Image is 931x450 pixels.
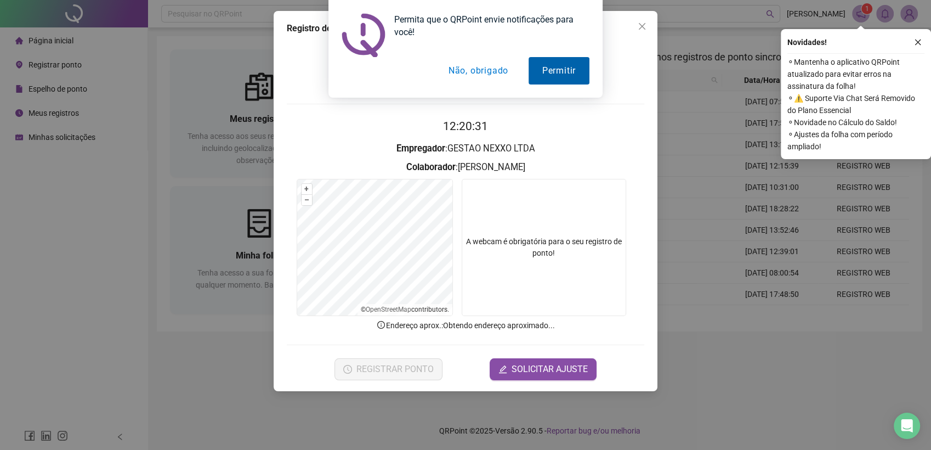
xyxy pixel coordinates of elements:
div: Permita que o QRPoint envie notificações para você! [385,13,589,38]
strong: Colaborador [406,162,456,172]
p: Endereço aprox. : Obtendo endereço aproximado... [287,319,644,331]
span: ⚬ Ajustes da folha com período ampliado! [787,128,924,153]
button: Permitir [529,57,589,85]
button: Não, obrigado [435,57,522,85]
h3: : [PERSON_NAME] [287,160,644,175]
h3: : GESTAO NEXXO LTDA [287,142,644,156]
li: © contributors. [361,306,449,313]
span: SOLICITAR AJUSTE [512,363,588,376]
div: Open Intercom Messenger [894,413,920,439]
img: notification icon [342,13,385,57]
span: info-circle [376,320,386,330]
button: editSOLICITAR AJUSTE [490,358,597,380]
span: ⚬ ⚠️ Suporte Via Chat Será Removido do Plano Essencial [787,92,924,116]
span: edit [498,365,507,374]
button: REGISTRAR PONTO [334,358,442,380]
span: ⚬ Novidade no Cálculo do Saldo! [787,116,924,128]
strong: Empregador [396,143,445,154]
button: + [302,184,312,194]
div: A webcam é obrigatória para o seu registro de ponto! [462,179,626,316]
time: 12:20:31 [443,120,488,133]
a: OpenStreetMap [366,306,411,313]
button: – [302,195,312,205]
